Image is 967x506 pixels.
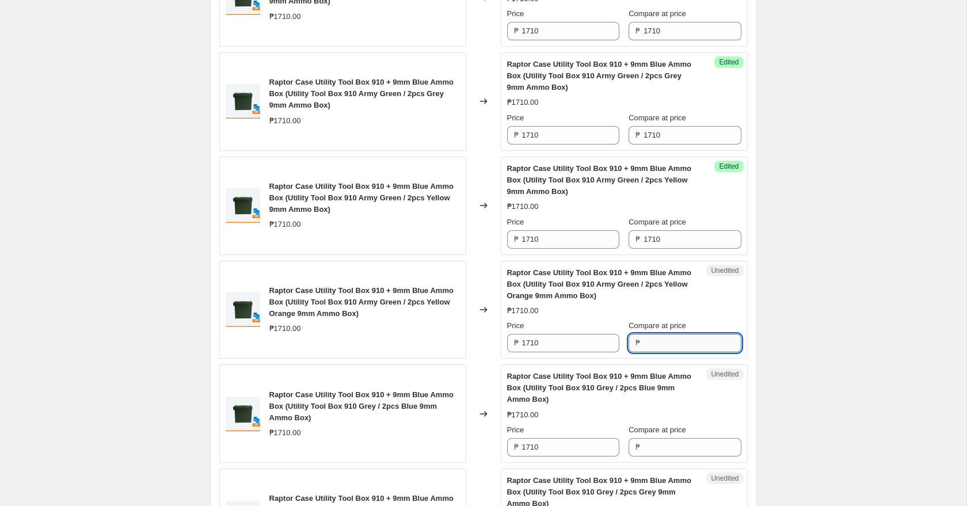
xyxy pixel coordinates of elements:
span: ₱ [635,131,640,139]
div: ₱1710.00 [269,115,301,127]
span: ₱ [514,338,519,347]
div: ₱1710.00 [507,305,539,317]
span: Price [507,218,524,226]
span: Price [507,113,524,122]
div: ₱1710.00 [269,219,301,230]
div: ₱1710.00 [507,201,539,212]
span: Raptor Case Utility Tool Box 910 + 9mm Blue Ammo Box (Utility Tool Box 910 Army Green / 2pcs Grey... [269,78,454,109]
img: RAPTOR_EXC_2-RaptorCaseUtilityToolBox910ArmyGreen_29mmBlueUtilityBox_80x.jpg [226,84,260,119]
span: Raptor Case Utility Tool Box 910 + 9mm Blue Ammo Box (Utility Tool Box 910 Army Green / 2pcs Yell... [507,268,691,300]
span: Unedited [711,266,738,275]
span: ₱ [514,26,519,35]
img: RAPTOR_EXC_2-RaptorCaseUtilityToolBox910ArmyGreen_29mmBlueUtilityBox_80x.jpg [226,397,260,431]
span: Unedited [711,474,738,483]
span: Raptor Case Utility Tool Box 910 + 9mm Blue Ammo Box (Utility Tool Box 910 Grey / 2pcs Blue 9mm A... [269,390,454,422]
img: RAPTOR_EXC_2-RaptorCaseUtilityToolBox910ArmyGreen_29mmBlueUtilityBox_80x.jpg [226,188,260,223]
span: Compare at price [629,218,686,226]
span: ₱ [514,131,519,139]
span: ₱ [514,235,519,244]
div: ₱1710.00 [507,409,539,421]
img: RAPTOR_EXC_2-RaptorCaseUtilityToolBox910ArmyGreen_29mmBlueUtilityBox_80x.jpg [226,292,260,327]
span: Compare at price [629,321,686,330]
div: ₱1710.00 [269,323,301,334]
span: Compare at price [629,113,686,122]
span: Compare at price [629,9,686,18]
span: Raptor Case Utility Tool Box 910 + 9mm Blue Ammo Box (Utility Tool Box 910 Grey / 2pcs Blue 9mm A... [507,372,691,404]
span: Price [507,425,524,434]
div: ₱1710.00 [269,11,301,22]
span: ₱ [635,338,640,347]
span: Raptor Case Utility Tool Box 910 + 9mm Blue Ammo Box (Utility Tool Box 910 Army Green / 2pcs Yell... [507,164,691,196]
span: Price [507,9,524,18]
span: Price [507,321,524,330]
span: Raptor Case Utility Tool Box 910 + 9mm Blue Ammo Box (Utility Tool Box 910 Army Green / 2pcs Yell... [269,182,454,214]
span: Raptor Case Utility Tool Box 910 + 9mm Blue Ammo Box (Utility Tool Box 910 Army Green / 2pcs Yell... [269,286,454,318]
div: ₱1710.00 [269,427,301,439]
span: Raptor Case Utility Tool Box 910 + 9mm Blue Ammo Box (Utility Tool Box 910 Army Green / 2pcs Grey... [507,60,691,92]
span: Edited [719,162,738,171]
span: Edited [719,58,738,67]
span: ₱ [514,443,519,451]
span: ₱ [635,443,640,451]
span: Compare at price [629,425,686,434]
span: ₱ [635,235,640,244]
span: ₱ [635,26,640,35]
span: Unedited [711,370,738,379]
div: ₱1710.00 [507,97,539,108]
